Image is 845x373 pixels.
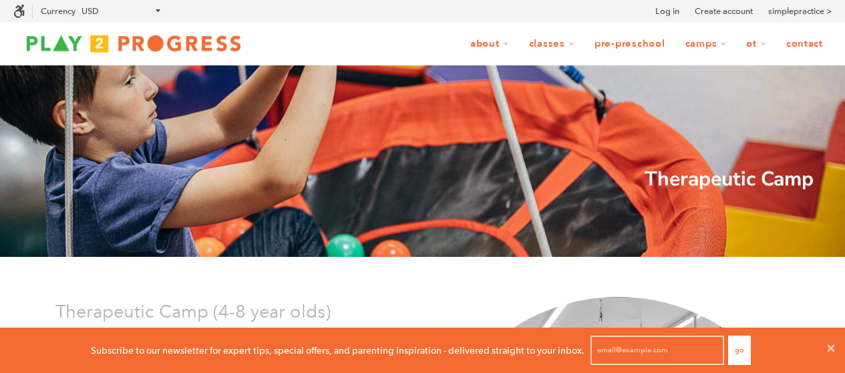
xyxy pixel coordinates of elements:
[55,297,413,326] p: Therapeutic Camp (4
[13,30,254,57] img: Play2Progress logo
[462,31,518,57] a: About
[41,6,75,16] label: Currency
[229,300,331,322] span: -8 year olds)
[778,31,832,57] a: Contact
[695,5,753,18] a: Create account
[645,165,814,193] strong: Therapeutic Camp
[586,31,674,57] a: Pre-Preschool
[520,31,583,57] a: Classes
[677,31,735,57] a: Camps
[91,343,584,358] p: Subscribe to our newsletter for expert tips, special offers, and parenting inspiration - delivere...
[655,5,679,18] a: Log in
[728,336,751,365] button: Go
[768,5,832,18] a: simplepractice >
[590,336,724,365] input: email@example.com
[737,31,775,57] a: OT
